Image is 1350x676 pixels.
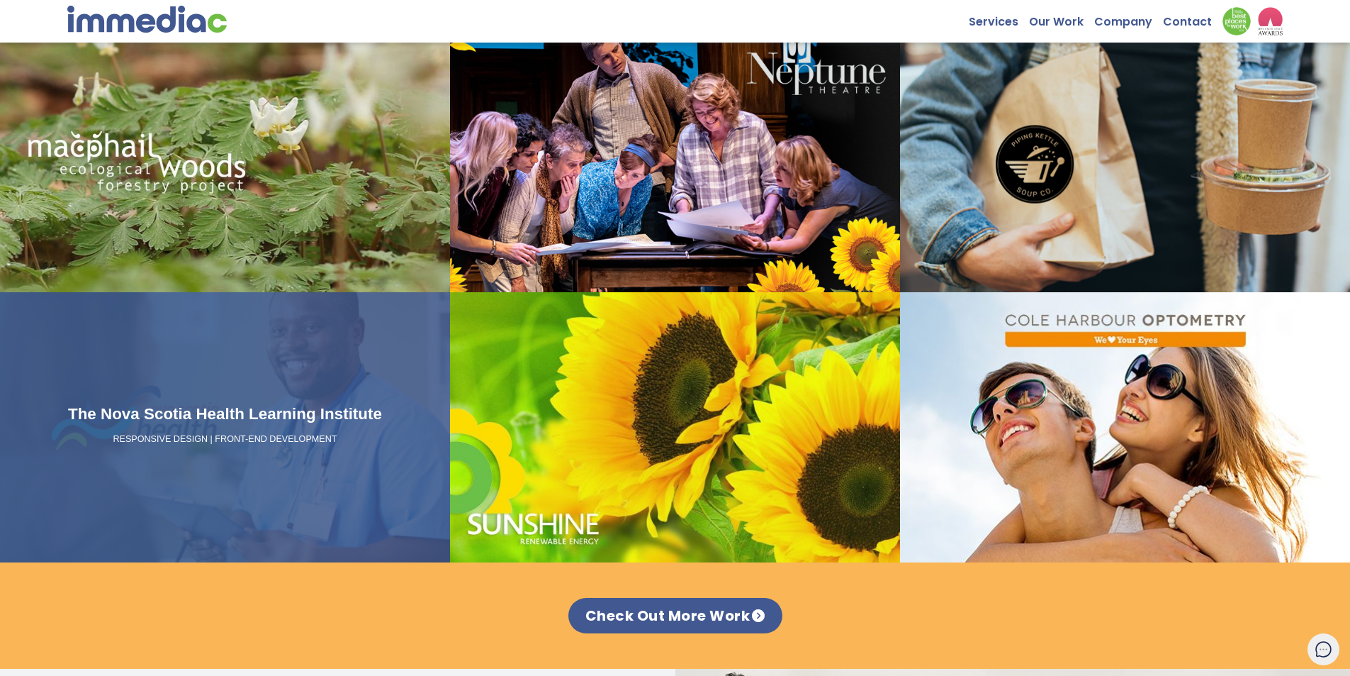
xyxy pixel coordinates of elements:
[6,402,444,426] h3: The Nova Scotia Health Learning Institute
[67,6,227,33] img: immediac
[1222,7,1251,35] img: Down
[1029,7,1094,29] a: Our Work
[1094,7,1163,29] a: Company
[6,433,444,446] p: RESPONSIVE DESIGN | FRONT-END DEVELOPMENT
[568,598,782,633] a: Check Out More Work
[969,7,1029,29] a: Services
[1258,7,1283,35] img: logo2_wea_nobg.webp
[1163,7,1222,29] a: Contact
